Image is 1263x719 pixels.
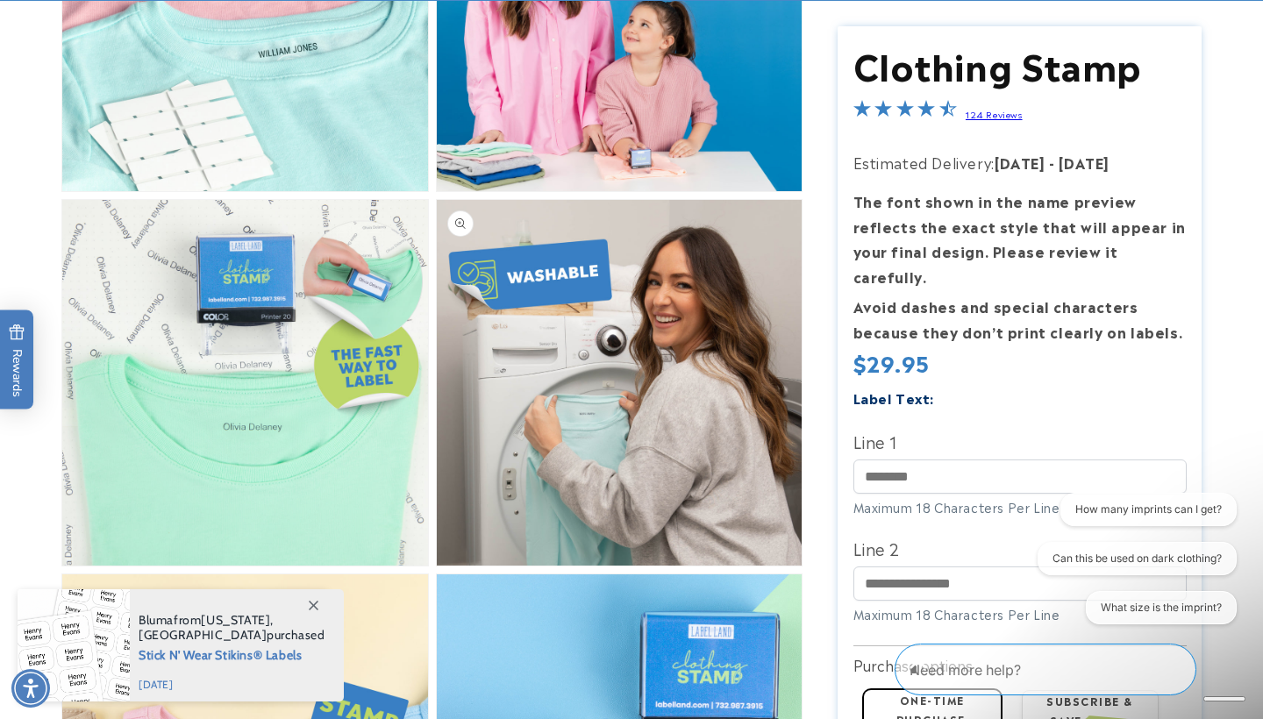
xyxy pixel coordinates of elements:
span: Stick N' Wear Stikins® Labels [139,643,325,665]
label: Line 1 [853,427,1187,455]
strong: The font shown in the name preview reflects the exact style that will appear in your final design... [853,190,1186,287]
span: Rewards [9,324,25,397]
span: [GEOGRAPHIC_DATA] [139,627,267,643]
span: [DATE] [139,677,325,693]
div: Maximum 18 Characters Per Line [853,498,1187,516]
span: [US_STATE] [201,612,270,628]
strong: [DATE] [1059,152,1110,173]
div: Accessibility Menu [11,669,50,708]
strong: [DATE] [995,152,1045,173]
iframe: Gorgias Floating Chat [895,637,1245,701]
label: Purchase options [853,654,973,675]
label: Line 2 [853,534,1187,562]
span: 4.4-star overall rating [853,103,957,124]
iframe: Sign Up via Text for Offers [14,579,222,631]
span: $29.95 [853,346,931,378]
iframe: Gorgias live chat conversation starters [1013,493,1245,640]
h1: Clothing Stamp [853,42,1187,88]
span: from , purchased [139,613,325,643]
strong: - [1049,152,1055,173]
label: Label Text: [853,388,935,408]
strong: Avoid dashes and special characters because they don’t print clearly on labels. [853,295,1183,342]
a: 124 Reviews - open in a new tab [966,108,1023,120]
p: Estimated Delivery: [853,150,1187,175]
div: Maximum 18 Characters Per Line [853,606,1187,624]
